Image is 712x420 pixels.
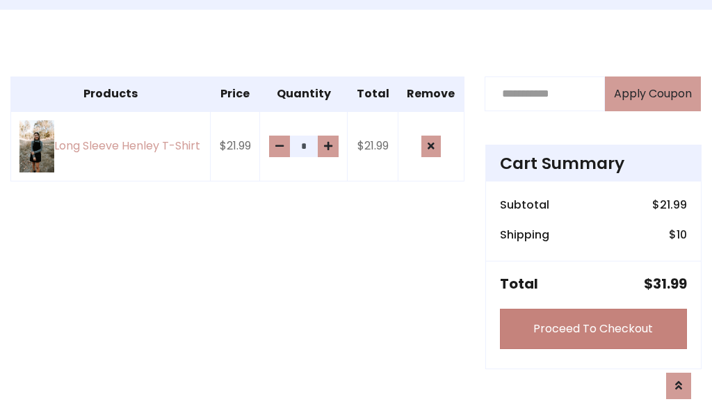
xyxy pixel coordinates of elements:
[500,154,687,173] h4: Cart Summary
[211,111,260,181] td: $21.99
[644,275,687,292] h5: $
[19,120,202,172] a: Long Sleeve Henley T-Shirt
[211,76,260,111] th: Price
[669,228,687,241] h6: $
[660,197,687,213] span: 21.99
[260,76,348,111] th: Quantity
[500,309,687,349] a: Proceed To Checkout
[348,76,398,111] th: Total
[677,227,687,243] span: 10
[652,198,687,211] h6: $
[500,228,549,241] h6: Shipping
[653,274,687,293] span: 31.99
[500,198,549,211] h6: Subtotal
[398,76,464,111] th: Remove
[348,111,398,181] td: $21.99
[11,76,211,111] th: Products
[605,76,701,111] button: Apply Coupon
[500,275,538,292] h5: Total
